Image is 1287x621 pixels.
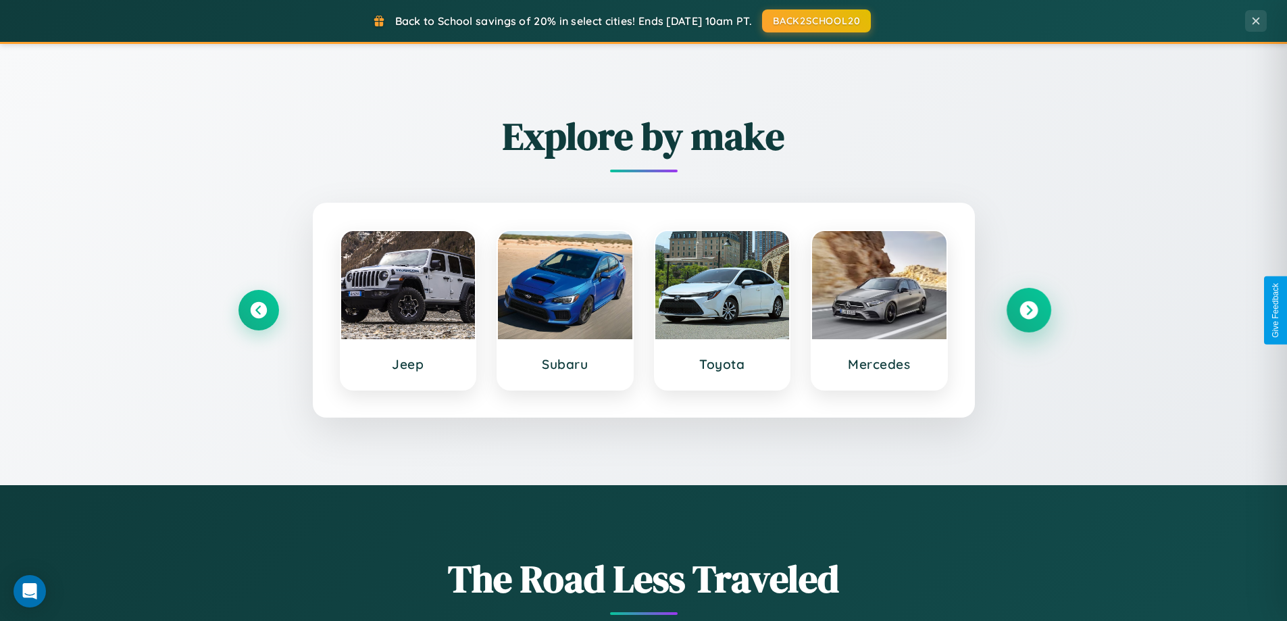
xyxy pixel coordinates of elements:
[511,356,619,372] h3: Subaru
[355,356,462,372] h3: Jeep
[1271,283,1280,338] div: Give Feedback
[238,110,1049,162] h2: Explore by make
[395,14,752,28] span: Back to School savings of 20% in select cities! Ends [DATE] 10am PT.
[14,575,46,607] div: Open Intercom Messenger
[826,356,933,372] h3: Mercedes
[762,9,871,32] button: BACK2SCHOOL20
[238,553,1049,605] h1: The Road Less Traveled
[669,356,776,372] h3: Toyota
